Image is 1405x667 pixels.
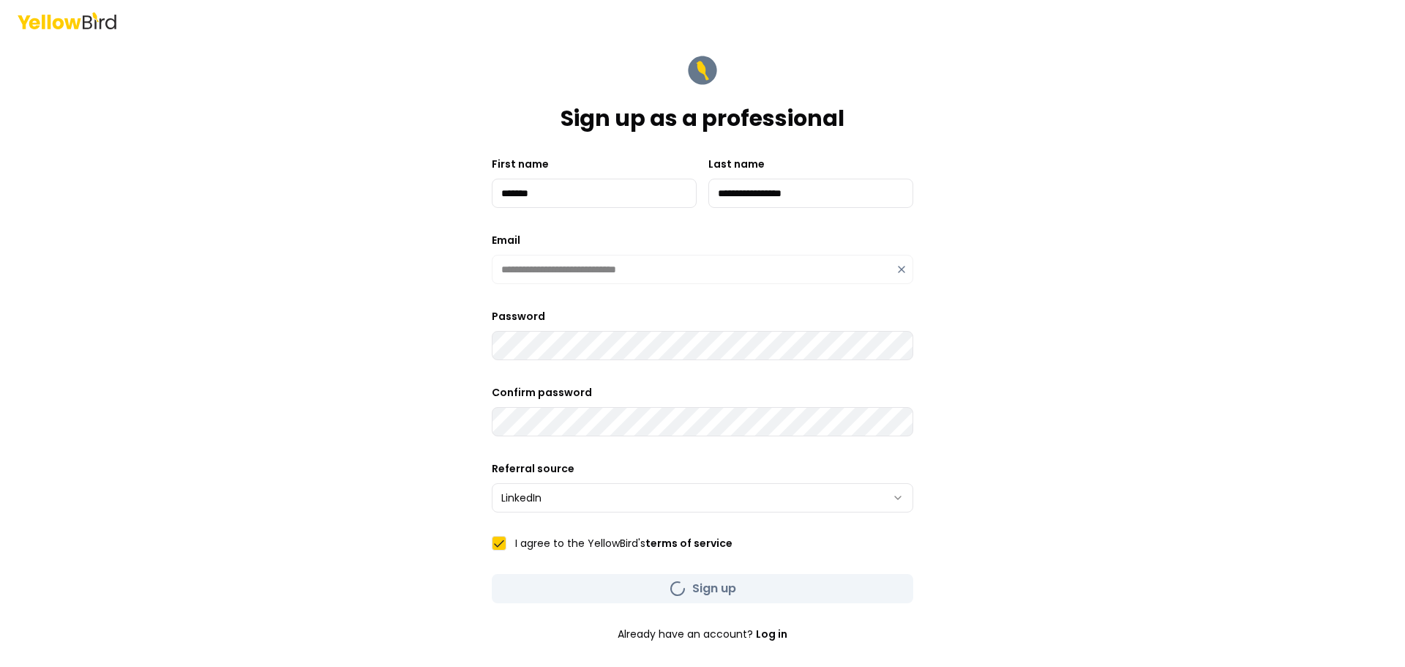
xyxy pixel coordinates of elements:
label: I agree to the YellowBird's [515,538,733,548]
label: Referral source [492,461,574,476]
a: Log in [756,627,787,641]
label: Last name [708,157,765,171]
label: Confirm password [492,385,592,400]
a: terms of service [645,536,733,551]
label: Password [492,309,545,324]
label: Email [492,233,520,247]
label: First name [492,157,549,171]
h1: Sign up as a professional [561,105,844,132]
p: Already have an account? [492,627,913,641]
